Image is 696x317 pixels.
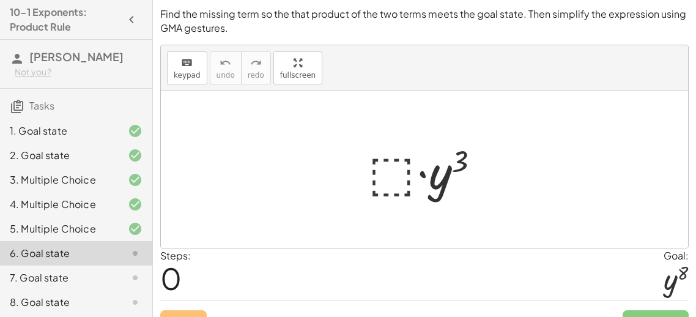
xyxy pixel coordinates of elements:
i: Task not started. [128,270,143,285]
button: keyboardkeypad [167,51,207,84]
div: 6. Goal state [10,246,108,261]
i: Task finished and correct. [128,124,143,138]
div: 5. Multiple Choice [10,222,108,236]
h4: 10-1 Exponents: Product Rule [10,5,120,34]
i: Task finished and correct. [128,222,143,236]
div: 7. Goal state [10,270,108,285]
span: redo [248,71,264,80]
span: [PERSON_NAME] [29,50,124,64]
div: 1. Goal state [10,124,108,138]
div: 2. Goal state [10,148,108,163]
label: Steps: [160,249,191,262]
button: fullscreen [273,51,322,84]
i: Task not started. [128,246,143,261]
div: Not you? [15,66,143,78]
span: fullscreen [280,71,316,80]
i: Task finished and correct. [128,148,143,163]
div: 4. Multiple Choice [10,197,108,212]
i: keyboard [181,56,193,70]
i: redo [250,56,262,70]
div: Goal: [664,248,689,263]
p: Find the missing term so the that product of the two terms meets the goal state. Then simplify th... [160,7,689,35]
i: undo [220,56,231,70]
button: redoredo [241,51,271,84]
span: undo [217,71,235,80]
i: Task finished and correct. [128,197,143,212]
div: 3. Multiple Choice [10,173,108,187]
span: 0 [160,259,182,297]
span: keypad [174,71,201,80]
i: Task not started. [128,295,143,310]
button: undoundo [210,51,242,84]
i: Task finished and correct. [128,173,143,187]
span: Tasks [29,99,54,112]
div: 8. Goal state [10,295,108,310]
